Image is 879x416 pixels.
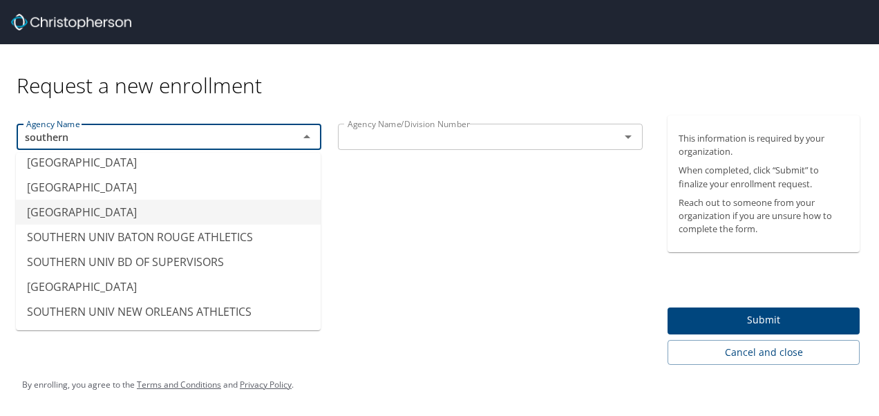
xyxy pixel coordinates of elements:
[16,324,321,349] li: SOUTHERN UNIV President System
[16,175,321,200] li: [GEOGRAPHIC_DATA]
[668,308,860,334] button: Submit
[17,44,871,99] div: Request a new enrollment
[679,164,849,190] p: When completed, click “Submit” to finalize your enrollment request.
[11,14,131,30] img: cbt logo
[240,379,292,390] a: Privacy Policy
[16,200,321,225] li: [GEOGRAPHIC_DATA]
[16,249,321,274] li: SOUTHERN UNIV BD OF SUPERVISORS
[679,132,849,158] p: This information is required by your organization.
[679,344,849,361] span: Cancel and close
[137,379,221,390] a: Terms and Conditions
[679,196,849,236] p: Reach out to someone from your organization if you are unsure how to complete the form.
[16,274,321,299] li: [GEOGRAPHIC_DATA]
[297,127,316,146] button: Close
[16,150,321,175] li: [GEOGRAPHIC_DATA]
[618,127,638,146] button: Open
[668,340,860,366] button: Cancel and close
[16,225,321,249] li: SOUTHERN UNIV BATON ROUGE ATHLETICS
[22,368,294,402] div: By enrolling, you agree to the and .
[16,299,321,324] li: SOUTHERN UNIV NEW ORLEANS ATHLETICS
[679,312,849,329] span: Submit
